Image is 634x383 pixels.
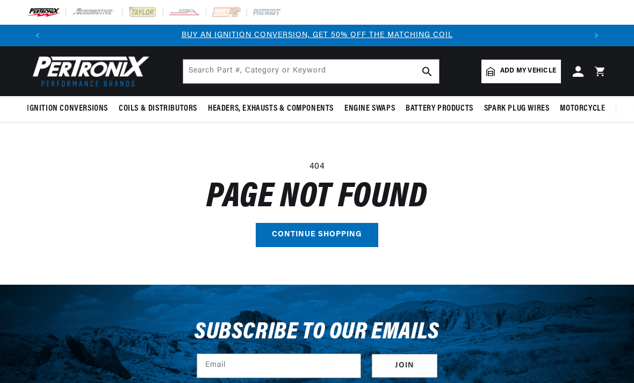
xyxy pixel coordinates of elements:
[479,96,555,121] summary: Spark Plug Wires
[203,96,339,121] summary: Headers, Exhausts & Components
[256,223,378,247] a: Continue shopping
[484,103,550,114] span: Spark Plug Wires
[48,30,586,41] div: Announcement
[113,96,203,121] summary: Coils & Distributors
[481,60,561,83] a: Add my vehicle
[182,31,453,39] a: BUY AN IGNITION CONVERSION, GET 50% OFF THE MATCHING COIL
[560,103,605,114] span: Motorcycle
[27,53,150,90] img: Pertronix
[554,96,610,121] summary: Motorcycle
[339,96,400,121] summary: Engine Swaps
[415,60,439,83] button: search button
[48,30,586,41] div: 1 of 3
[197,354,361,378] input: Email
[183,60,439,83] input: Search Part #, Category or Keyword
[586,25,607,46] button: Translation missing: en.sections.announcements.next_announcement
[372,354,437,378] button: Subscribe
[27,183,607,212] h1: Page not found
[208,103,334,114] span: Headers, Exhausts & Components
[194,322,440,343] h3: Subscribe to our emails
[27,160,607,174] p: 404
[406,103,473,114] span: Battery Products
[500,66,556,76] span: Add my vehicle
[27,96,113,121] summary: Ignition Conversions
[344,103,395,114] span: Engine Swaps
[27,25,48,46] button: Translation missing: en.sections.announcements.previous_announcement
[119,103,197,114] span: Coils & Distributors
[27,103,108,114] span: Ignition Conversions
[400,96,479,121] summary: Battery Products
